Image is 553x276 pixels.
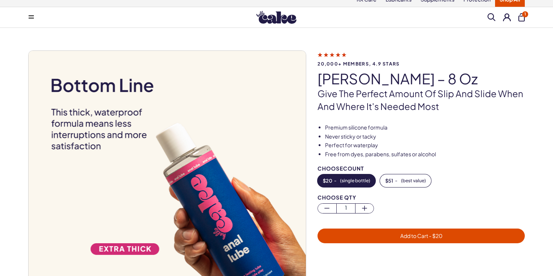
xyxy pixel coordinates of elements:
span: - $ 20 [428,232,442,239]
div: Choose Qty [318,195,525,200]
span: ( best value ) [401,178,426,183]
span: $ 20 [323,178,332,183]
a: 20,000+ members, 4.9 stars [318,51,525,66]
span: 20,000+ members, 4.9 stars [318,61,525,66]
li: Never sticky or tacky [325,133,525,140]
span: 1 [337,204,355,212]
li: Perfect for waterplay [325,142,525,149]
li: Free from dyes, parabens, sulfates or alcohol [325,151,525,158]
span: Add to Cart [400,232,442,239]
li: Premium silicone formula [325,124,525,131]
button: - [380,174,431,187]
span: $ 51 [385,178,393,183]
button: - [318,174,375,187]
div: Choose Count [318,166,525,171]
button: Add to Cart - $20 [318,229,525,243]
span: ( single bottle ) [340,178,370,183]
span: 1 [522,11,528,17]
img: Hello Cake [256,11,296,24]
h1: [PERSON_NAME] – 8 oz [318,71,525,87]
p: Give the perfect amount of slip and slide when and where it's needed most [318,87,525,113]
button: 1 [518,13,525,21]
